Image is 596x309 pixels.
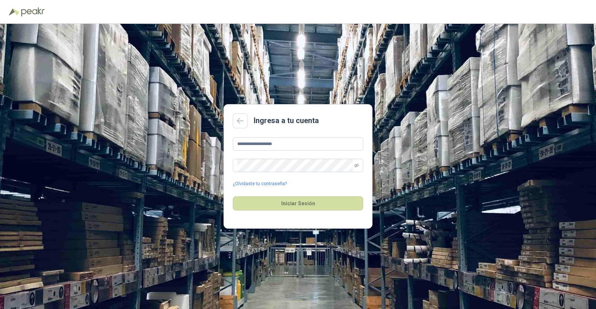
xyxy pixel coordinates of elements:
[233,196,363,210] button: Iniciar Sesión
[21,7,45,16] img: Peakr
[9,8,19,16] img: Logo
[254,115,319,126] h2: Ingresa a tu cuenta
[354,163,359,168] span: eye-invisible
[233,180,287,187] a: ¿Olvidaste tu contraseña?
